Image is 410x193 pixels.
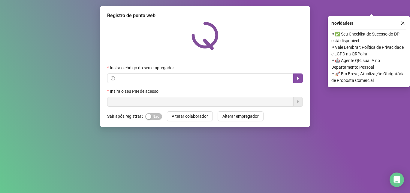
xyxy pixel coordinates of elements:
[401,21,405,25] span: close
[331,44,406,57] span: ⚬ Vale Lembrar: Política de Privacidade e LGPD na QRPoint
[191,22,219,50] img: QRPoint
[331,57,406,70] span: ⚬ 🤖 Agente QR: sua IA no Departamento Pessoal
[218,111,264,121] button: Alterar empregador
[107,12,303,19] div: Registro de ponto web
[172,113,208,120] span: Alterar colaborador
[390,173,404,187] div: Open Intercom Messenger
[111,76,115,80] span: info-circle
[107,88,162,95] label: Insira o seu PIN de acesso
[331,20,353,26] span: Novidades !
[167,111,213,121] button: Alterar colaborador
[107,64,178,71] label: Insira o código do seu empregador
[107,111,145,121] label: Sair após registrar
[331,31,406,44] span: ⚬ ✅ Seu Checklist de Sucesso do DP está disponível
[222,113,259,120] span: Alterar empregador
[296,76,300,81] span: caret-right
[331,70,406,84] span: ⚬ 🚀 Em Breve, Atualização Obrigatória de Proposta Comercial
